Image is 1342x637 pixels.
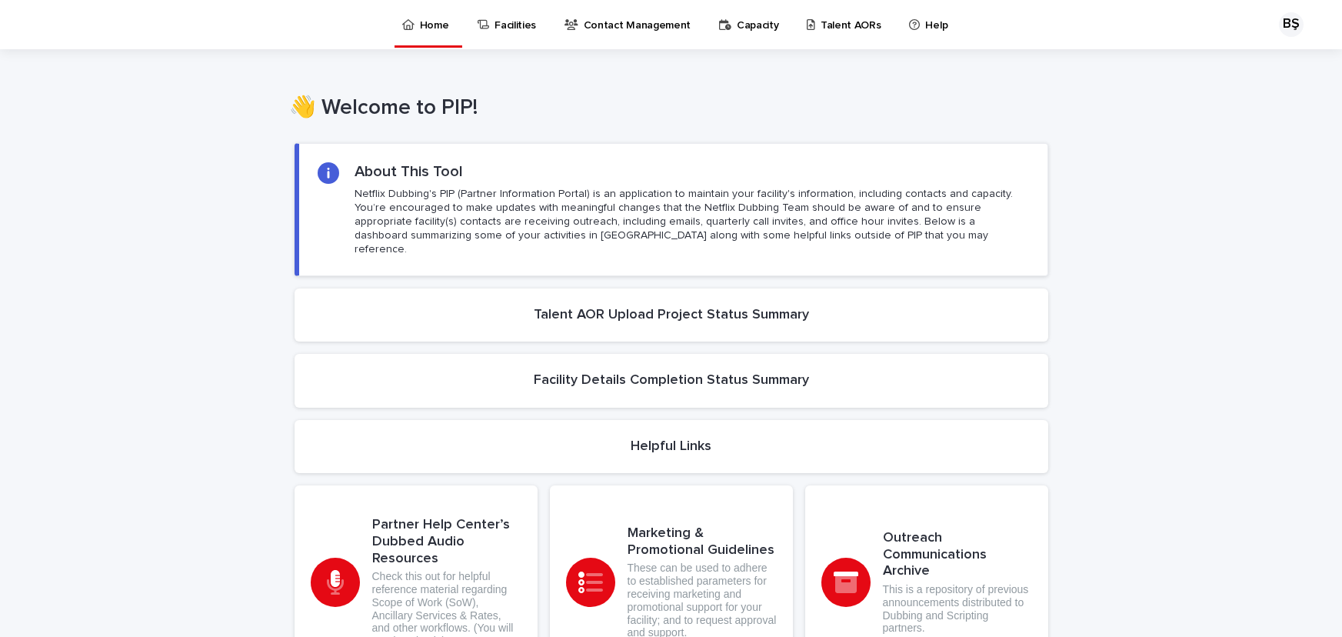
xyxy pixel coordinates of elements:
[631,439,711,455] h2: Helpful Links
[534,372,809,389] h2: Facility Details Completion Status Summary
[355,162,463,181] h2: About This Tool
[883,530,1032,580] h3: Outreach Communications Archive
[372,517,521,567] h3: Partner Help Center’s Dubbed Audio Resources
[1279,12,1304,37] div: BŞ
[628,525,777,559] h3: Marketing & Promotional Guidelines
[883,583,1032,635] p: This is a repository of previous announcements distributed to Dubbing and Scripting partners.
[355,187,1028,257] p: Netflix Dubbing's PIP (Partner Information Portal) is an application to maintain your facility's ...
[534,307,809,324] h2: Talent AOR Upload Project Status Summary
[289,95,1043,122] h1: 👋 Welcome to PIP!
